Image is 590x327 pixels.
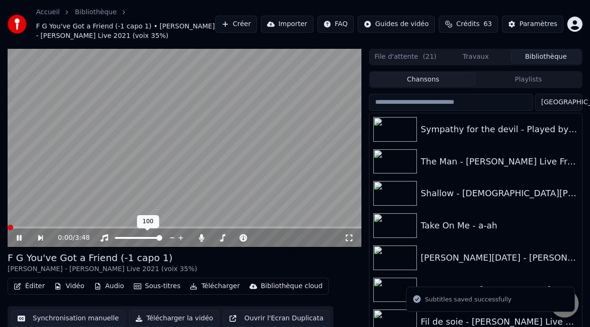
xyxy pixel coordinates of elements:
[456,19,479,29] span: Crédits
[215,16,257,33] button: Créer
[130,280,184,293] button: Sous-titres
[75,233,90,243] span: 3:48
[511,50,581,64] button: Bibliothèque
[519,19,557,29] div: Paramètres
[370,73,476,86] button: Chansons
[8,15,27,34] img: youka
[129,310,220,327] button: Télécharger la vidéo
[58,233,73,243] span: 0:00
[425,295,511,304] div: Subtitles saved successfully
[8,264,197,274] div: [PERSON_NAME] - [PERSON_NAME] Live 2021 (voix 35%)
[261,16,313,33] button: Importer
[421,155,578,168] div: The Man - [PERSON_NAME] Live From The Eras Tour
[370,50,441,64] button: File d'attente
[50,280,88,293] button: Vidéo
[137,215,159,228] div: 100
[423,52,437,62] span: ( 21 )
[317,16,354,33] button: FAQ
[11,310,125,327] button: Synchronisation manuelle
[8,251,197,264] div: F G You've Got a Friend (-1 capo 1)
[439,16,498,33] button: Crédits63
[502,16,563,33] button: Paramètres
[10,280,48,293] button: Éditer
[421,123,578,136] div: Sympathy for the devil - Played by 1000 musicians
[261,282,323,291] div: Bibliothèque cloud
[223,310,330,327] button: Ouvrir l'Ecran Duplicata
[358,16,435,33] button: Guides de vidéo
[75,8,117,17] a: Bibliothèque
[421,187,578,200] div: Shallow - [DEMOGRAPHIC_DATA][PERSON_NAME] & [PERSON_NAME]
[483,19,492,29] span: 63
[476,73,581,86] button: Playlists
[36,8,215,41] nav: breadcrumb
[421,219,578,232] div: Take On Me - a-ah
[36,8,60,17] a: Accueil
[58,233,81,243] div: /
[90,280,128,293] button: Audio
[441,50,511,64] button: Travaux
[186,280,243,293] button: Télécharger
[421,251,578,264] div: [PERSON_NAME][DATE] - [PERSON_NAME] The Eras Tour [PERSON_NAME] Version
[36,22,215,41] span: F G You've Got a Friend (-1 capo 1) • [PERSON_NAME] - [PERSON_NAME] Live 2021 (voix 35%)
